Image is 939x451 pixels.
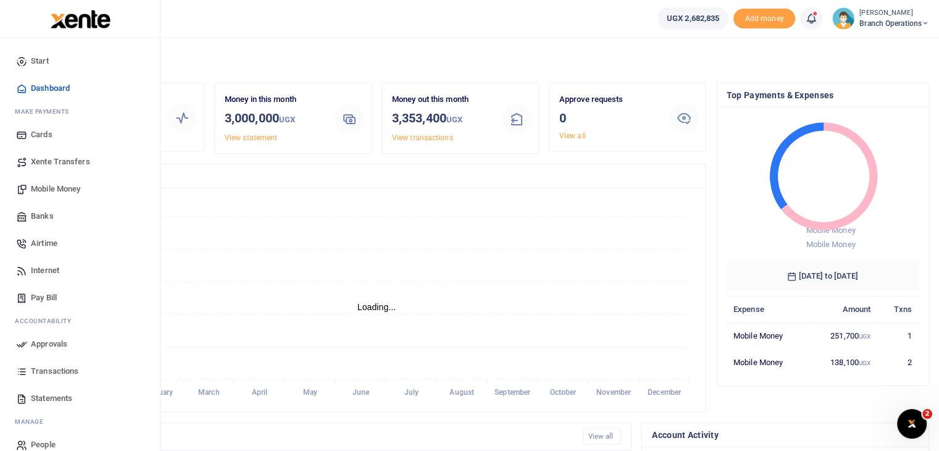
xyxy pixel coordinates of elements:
[392,109,492,129] h3: 3,353,400
[727,88,919,102] h4: Top Payments & Expenses
[495,388,531,397] tspan: September
[10,385,150,412] a: Statements
[31,237,57,250] span: Airtime
[31,392,72,405] span: Statements
[559,93,659,106] p: Approve requests
[10,331,150,358] a: Approvals
[31,338,67,350] span: Approvals
[225,133,277,142] a: View statement
[727,322,808,349] td: Mobile Money
[657,7,728,30] a: UGX 2,682,835
[21,417,44,426] span: anage
[808,322,878,349] td: 251,700
[392,133,453,142] a: View transactions
[21,107,69,116] span: ake Payments
[667,12,719,25] span: UGX 2,682,835
[10,230,150,257] a: Airtime
[648,388,682,397] tspan: December
[10,203,150,230] a: Banks
[727,296,808,322] th: Expense
[559,109,659,127] h3: 0
[808,296,878,322] th: Amount
[404,388,418,397] tspan: July
[727,261,919,291] h6: [DATE] to [DATE]
[832,7,929,30] a: profile-user [PERSON_NAME] Branch Operations
[806,240,855,249] span: Mobile Money
[832,7,854,30] img: profile-user
[24,316,71,326] span: countability
[31,156,90,168] span: Xente Transfers
[51,10,111,28] img: logo-large
[10,257,150,284] a: Internet
[550,388,577,397] tspan: October
[198,388,220,397] tspan: March
[733,13,795,22] a: Add money
[859,18,929,29] span: Branch Operations
[733,9,795,29] li: Toup your wallet
[279,115,295,124] small: UGX
[31,82,70,95] span: Dashboard
[10,311,150,331] li: Ac
[47,53,929,67] h4: Hello Faith
[859,360,870,366] small: UGX
[225,93,325,106] p: Money in this month
[733,9,795,29] span: Add money
[357,302,396,312] text: Loading...
[353,388,370,397] tspan: June
[57,430,573,444] h4: Recent Transactions
[449,388,474,397] tspan: August
[225,109,325,129] h3: 3,000,000
[31,183,80,195] span: Mobile Money
[49,14,111,23] a: logo-small logo-large logo-large
[653,7,733,30] li: Wallet ballance
[303,388,317,397] tspan: May
[10,284,150,311] a: Pay Bill
[559,132,586,140] a: View all
[897,409,927,439] iframe: Intercom live chat
[806,225,855,235] span: Mobile Money
[252,388,268,397] tspan: April
[877,349,919,375] td: 2
[10,412,150,431] li: M
[727,349,808,375] td: Mobile Money
[10,358,150,385] a: Transactions
[10,102,150,121] li: M
[10,148,150,175] a: Xente Transfers
[877,296,919,322] th: Txns
[10,75,150,102] a: Dashboard
[392,93,492,106] p: Money out this month
[10,48,150,75] a: Start
[143,388,173,397] tspan: February
[922,409,932,419] span: 2
[31,365,78,377] span: Transactions
[31,439,56,451] span: People
[10,175,150,203] a: Mobile Money
[31,264,59,277] span: Internet
[57,169,696,183] h4: Transactions Overview
[859,8,929,19] small: [PERSON_NAME]
[652,428,919,442] h4: Account Activity
[10,121,150,148] a: Cards
[31,210,54,222] span: Banks
[877,322,919,349] td: 1
[31,129,52,141] span: Cards
[596,388,632,397] tspan: November
[583,428,622,445] a: View all
[446,115,462,124] small: UGX
[859,333,870,340] small: UGX
[31,55,49,67] span: Start
[808,349,878,375] td: 138,100
[31,292,57,304] span: Pay Bill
